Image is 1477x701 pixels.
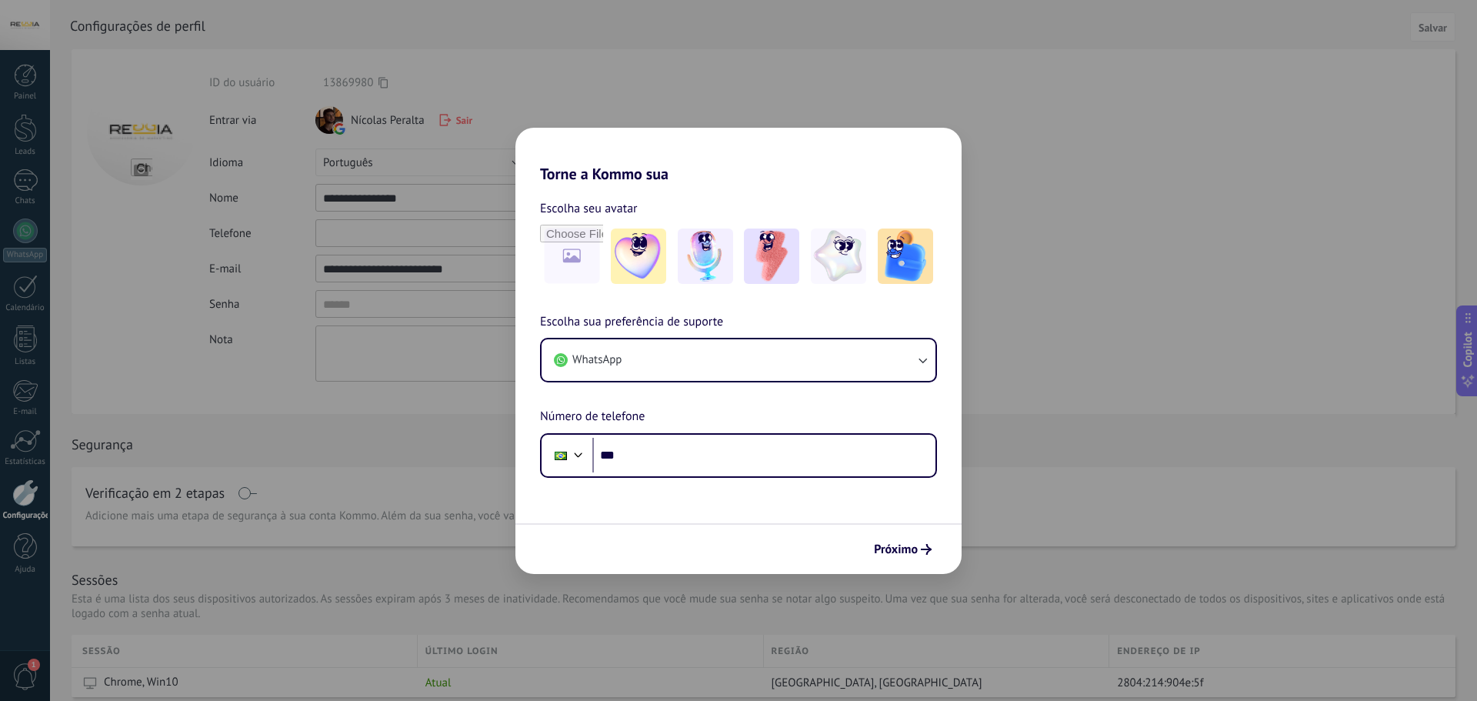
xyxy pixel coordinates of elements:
span: Número de telefone [540,407,645,427]
div: Brazil: + 55 [546,439,575,472]
button: WhatsApp [542,339,935,381]
span: WhatsApp [572,352,622,368]
span: Escolha seu avatar [540,199,638,219]
img: -1.jpeg [611,229,666,284]
img: -3.jpeg [744,229,799,284]
button: Próximo [867,536,939,562]
h2: Torne a Kommo sua [515,128,962,183]
img: -2.jpeg [678,229,733,284]
span: Próximo [874,544,918,555]
img: -5.jpeg [878,229,933,284]
img: -4.jpeg [811,229,866,284]
span: Escolha sua preferência de suporte [540,312,723,332]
